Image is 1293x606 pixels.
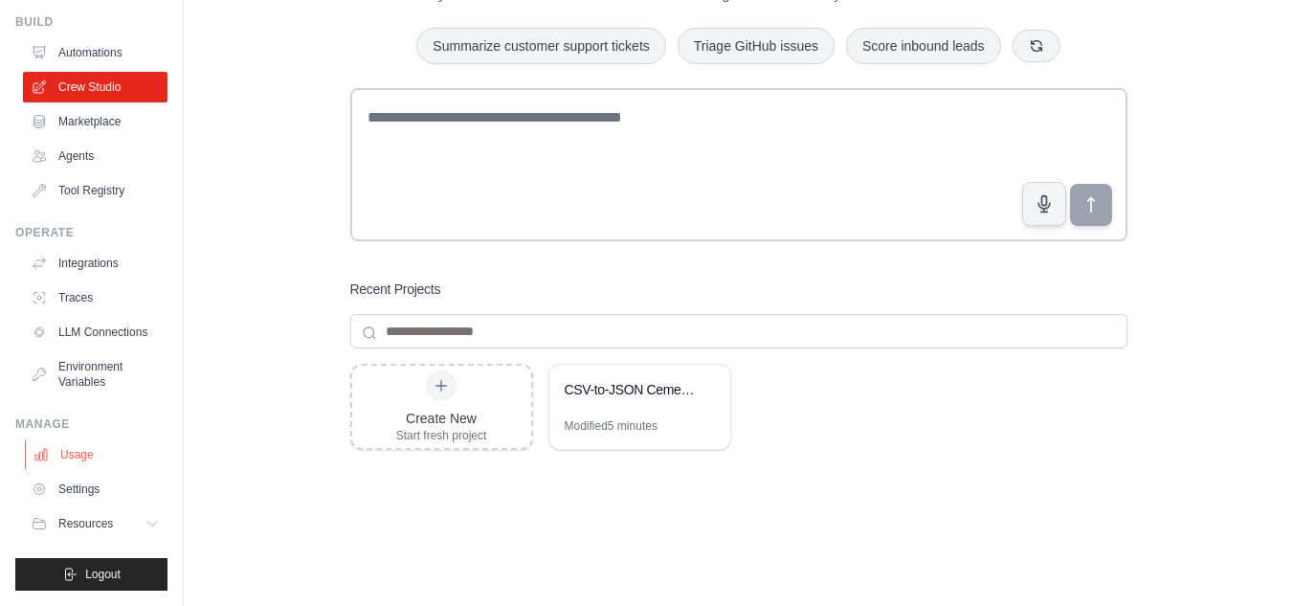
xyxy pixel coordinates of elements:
div: Operate [15,225,167,240]
a: Settings [23,474,167,505]
button: Get new suggestions [1013,30,1060,62]
div: Build [15,14,167,30]
div: Create New [396,409,487,428]
a: Integrations [23,248,167,279]
button: Summarize customer support tickets [416,28,665,64]
a: Environment Variables [23,351,167,397]
a: LLM Connections [23,317,167,348]
h3: Recent Projects [350,280,441,299]
div: Manage [15,416,167,432]
button: Triage GitHub issues [678,28,835,64]
a: Usage [25,439,169,470]
a: Tool Registry [23,175,167,206]
button: Logout [15,558,167,591]
iframe: Chat Widget [1197,514,1293,606]
a: Automations [23,37,167,68]
a: Crew Studio [23,72,167,102]
a: Agents [23,141,167,171]
div: CSV-to-JSON Cement Parts Extractor with PDF Support [565,380,696,399]
div: Start fresh project [396,428,487,443]
button: Click to speak your automation idea [1022,182,1066,226]
span: Resources [58,516,113,531]
a: Marketplace [23,106,167,137]
button: Resources [23,508,167,539]
span: Logout [85,567,121,582]
button: Score inbound leads [846,28,1001,64]
div: Modified 5 minutes [565,418,658,434]
a: Traces [23,282,167,313]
